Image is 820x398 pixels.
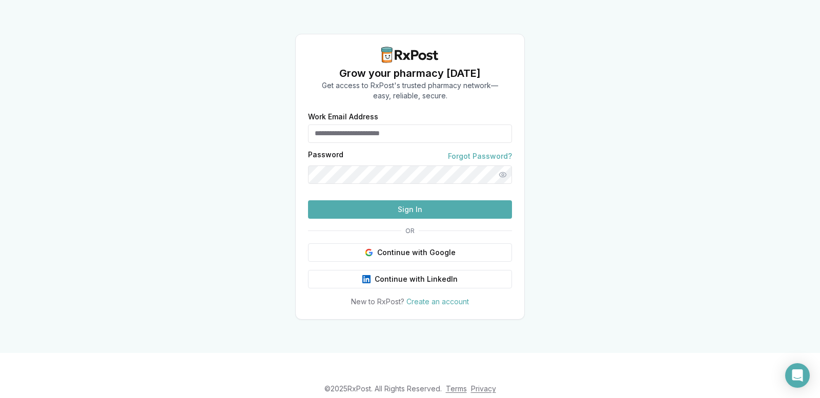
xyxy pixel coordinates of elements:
label: Password [308,151,343,161]
p: Get access to RxPost's trusted pharmacy network— easy, reliable, secure. [322,80,498,101]
img: Google [365,248,373,257]
span: OR [401,227,419,235]
img: RxPost Logo [377,47,443,63]
a: Create an account [406,297,469,306]
a: Terms [446,384,467,393]
img: LinkedIn [362,275,371,283]
button: Continue with Google [308,243,512,262]
h1: Grow your pharmacy [DATE] [322,66,498,80]
div: Open Intercom Messenger [785,363,810,388]
span: New to RxPost? [351,297,404,306]
button: Show password [494,165,512,184]
a: Privacy [471,384,496,393]
a: Forgot Password? [448,151,512,161]
label: Work Email Address [308,113,512,120]
button: Sign In [308,200,512,219]
button: Continue with LinkedIn [308,270,512,288]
